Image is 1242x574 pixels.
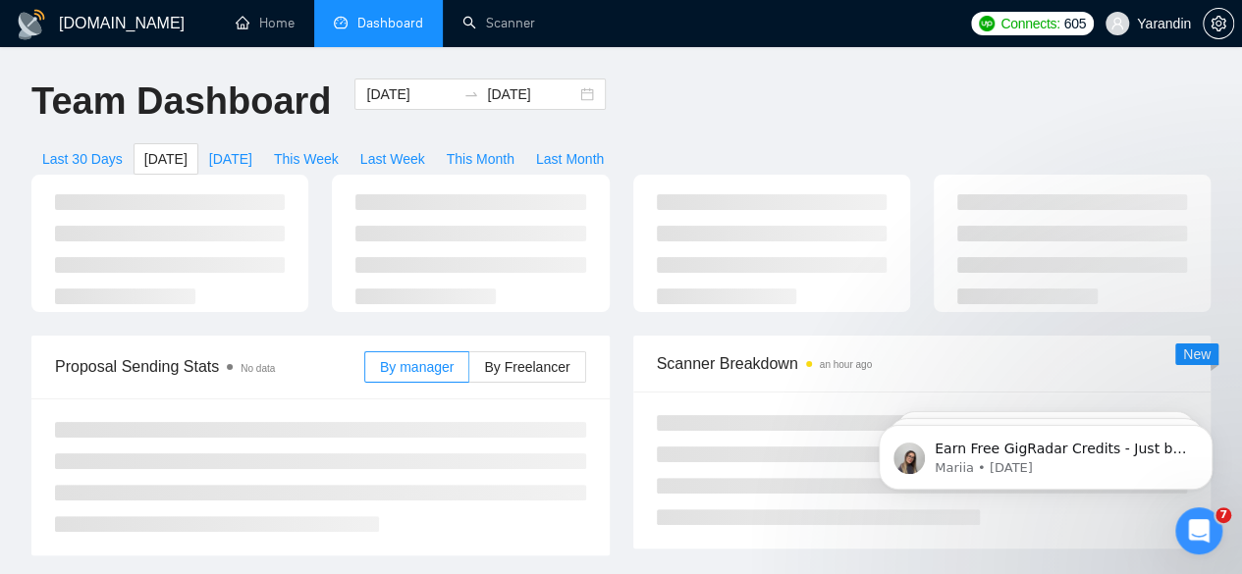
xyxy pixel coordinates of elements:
span: Last Week [360,148,425,170]
a: setting [1203,16,1234,31]
span: Last 30 Days [42,148,123,170]
span: This Month [447,148,514,170]
span: swap-right [463,86,479,102]
button: [DATE] [198,143,263,175]
span: By Freelancer [484,359,569,375]
span: This Week [274,148,339,170]
input: Start date [366,83,456,105]
span: Proposal Sending Stats [55,354,364,379]
button: Last Month [525,143,615,175]
time: an hour ago [820,359,872,370]
span: [DATE] [144,148,188,170]
span: Connects: [1000,13,1059,34]
span: [DATE] [209,148,252,170]
a: searchScanner [462,15,535,31]
button: Last Week [350,143,436,175]
button: This Month [436,143,525,175]
span: to [463,86,479,102]
span: user [1110,17,1124,30]
iframe: Intercom notifications message [849,384,1242,521]
img: upwork-logo.png [979,16,995,31]
a: homeHome [236,15,295,31]
span: Dashboard [357,15,423,31]
span: 7 [1215,507,1231,523]
span: New [1183,346,1211,362]
span: dashboard [334,16,348,29]
span: No data [241,363,275,374]
iframe: Intercom live chat [1175,507,1222,554]
button: This Week [263,143,350,175]
button: setting [1203,8,1234,39]
h1: Team Dashboard [31,78,331,125]
span: Scanner Breakdown [657,351,1188,376]
span: Last Month [536,148,604,170]
span: setting [1204,16,1233,31]
input: End date [487,83,576,105]
button: [DATE] [134,143,198,175]
img: logo [16,9,47,40]
span: 605 [1064,13,1086,34]
span: By manager [380,359,454,375]
button: Last 30 Days [31,143,134,175]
